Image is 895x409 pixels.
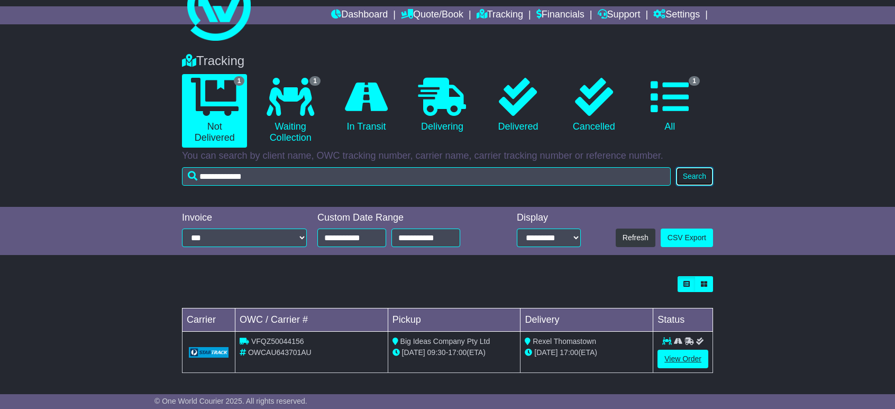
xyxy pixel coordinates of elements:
span: Big Ideas Company Pty Ltd [400,337,490,346]
a: 1 All [637,74,702,137]
div: (ETA) [525,347,649,358]
span: VFQZ50044156 [251,337,304,346]
a: View Order [657,350,708,368]
a: CSV Export [661,229,713,247]
td: OWC / Carrier # [235,308,388,332]
a: Dashboard [331,6,388,24]
span: © One World Courier 2025. All rights reserved. [154,397,307,405]
td: Carrier [182,308,235,332]
span: Rexel Thomastown [533,337,596,346]
div: - (ETA) [392,347,516,358]
a: Financials [536,6,585,24]
span: [DATE] [402,348,425,357]
td: Pickup [388,308,520,332]
span: 1 [234,76,245,86]
a: Cancelled [561,74,626,137]
span: 1 [309,76,321,86]
a: Tracking [477,6,523,24]
td: Delivery [520,308,653,332]
img: GetCarrierServiceLogo [189,347,229,358]
td: Status [653,308,713,332]
a: In Transit [334,74,399,137]
button: Search [676,167,713,186]
span: 1 [689,76,700,86]
a: Support [598,6,641,24]
p: You can search by client name, OWC tracking number, carrier name, carrier tracking number or refe... [182,150,713,162]
a: 1 Not Delivered [182,74,247,148]
a: Settings [653,6,700,24]
a: Delivered [486,74,551,137]
span: 17:00 [448,348,467,357]
span: 09:30 [427,348,446,357]
button: Refresh [616,229,655,247]
a: Quote/Book [401,6,463,24]
div: Tracking [177,53,718,69]
span: OWCAU643701AU [248,348,312,357]
span: [DATE] [534,348,558,357]
div: Invoice [182,212,307,224]
span: 17:00 [560,348,578,357]
a: 1 Waiting Collection [258,74,323,148]
div: Display [517,212,581,224]
a: Delivering [409,74,474,137]
div: Custom Date Range [317,212,487,224]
